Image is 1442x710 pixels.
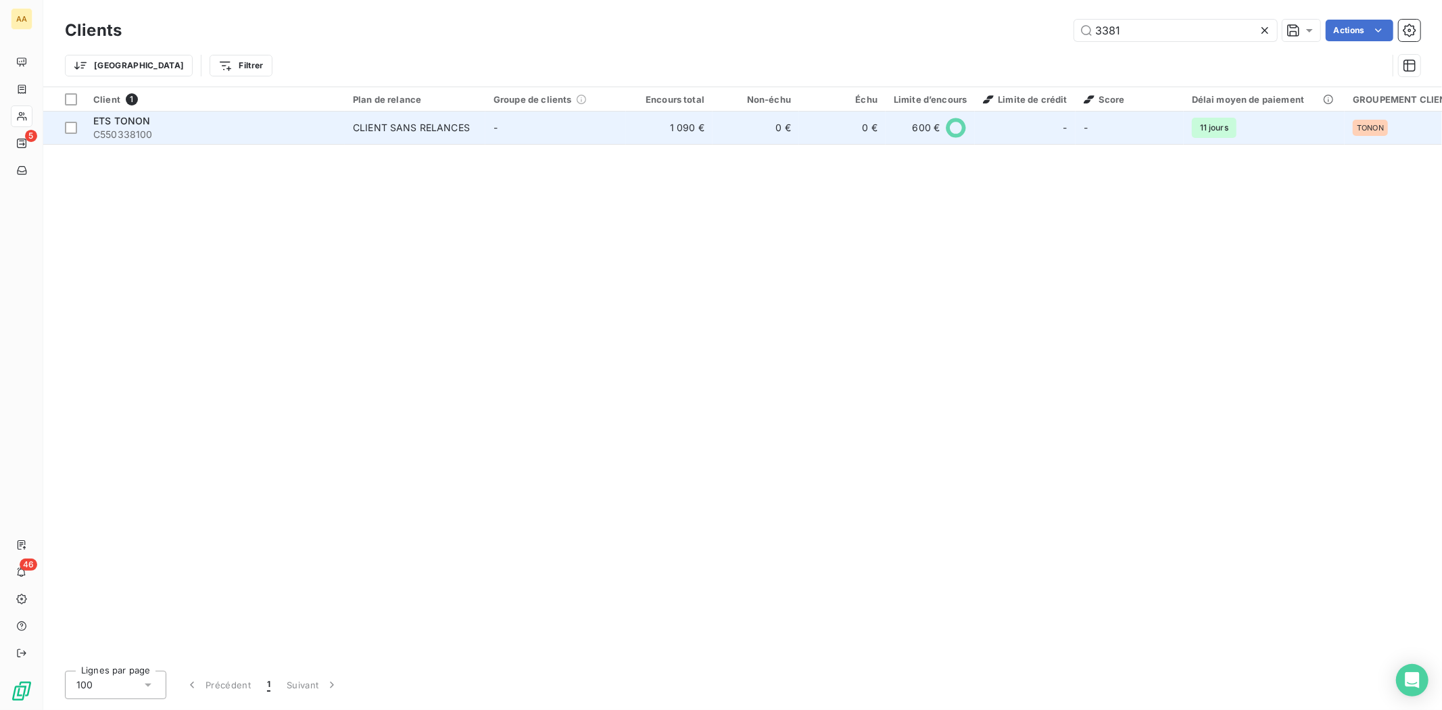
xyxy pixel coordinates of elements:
button: 1 [259,671,279,699]
span: Limite de crédit [983,94,1067,105]
span: 1 [267,678,270,692]
button: Actions [1326,20,1393,41]
span: 100 [76,678,93,692]
button: Suivant [279,671,347,699]
div: Délai moyen de paiement [1192,94,1337,105]
span: C550338100 [93,128,337,141]
span: 600 € [913,121,940,135]
div: Non-échu [721,94,791,105]
span: ETS TONON [93,115,150,126]
span: 1 [126,93,138,105]
button: Précédent [177,671,259,699]
span: 11 jours [1192,118,1236,138]
div: Échu [807,94,878,105]
span: Score [1084,94,1125,105]
span: TONON [1357,124,1384,132]
td: 0 € [713,112,799,144]
h3: Clients [65,18,122,43]
span: - [1063,121,1067,135]
input: Rechercher [1074,20,1277,41]
div: CLIENT SANS RELANCES [353,121,470,135]
td: 1 090 € [626,112,713,144]
td: 0 € [799,112,886,144]
button: [GEOGRAPHIC_DATA] [65,55,193,76]
div: Plan de relance [353,94,477,105]
span: 5 [25,130,37,142]
span: - [494,122,498,133]
span: Client [93,94,120,105]
span: Groupe de clients [494,94,572,105]
button: Filtrer [210,55,272,76]
div: Open Intercom Messenger [1396,664,1428,696]
img: Logo LeanPay [11,680,32,702]
span: 46 [20,559,37,571]
div: AA [11,8,32,30]
span: - [1084,122,1088,133]
div: Limite d’encours [894,94,967,105]
div: Encours total [634,94,704,105]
